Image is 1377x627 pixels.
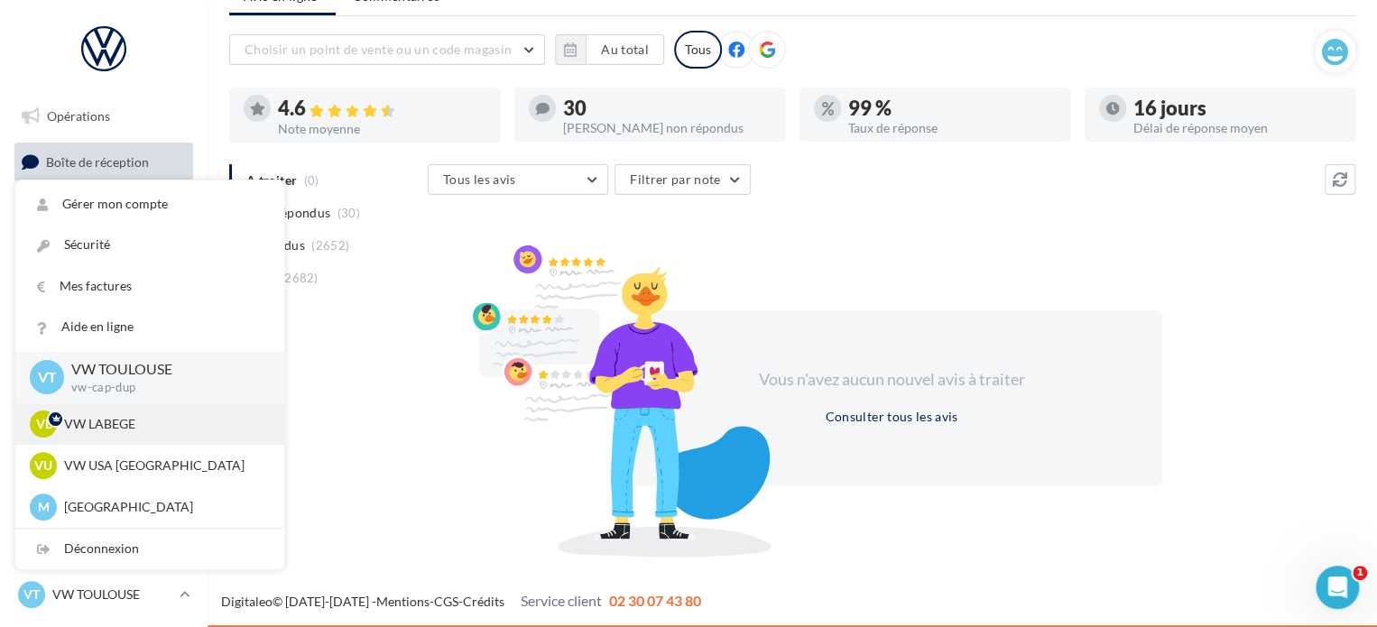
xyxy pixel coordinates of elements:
[1353,566,1367,580] span: 1
[11,189,197,226] a: Visibilité en ligne
[555,34,664,65] button: Au total
[23,586,40,604] span: VT
[221,594,701,609] span: © [DATE]-[DATE] - - -
[563,122,771,134] div: [PERSON_NAME] non répondus
[11,368,197,406] a: Calendrier
[15,307,284,347] a: Aide en ligne
[609,592,701,609] span: 02 30 07 43 80
[11,279,197,317] a: Contacts
[11,413,197,466] a: PLV et print personnalisable
[311,238,349,253] span: (2652)
[848,98,1056,118] div: 99 %
[14,577,193,612] a: VT VW TOULOUSE
[15,266,284,307] a: Mes factures
[38,367,57,388] span: VT
[15,529,284,569] div: Déconnexion
[52,586,172,604] p: VW TOULOUSE
[71,359,255,380] p: VW TOULOUSE
[221,594,273,609] a: Digitaleo
[337,206,360,220] span: (30)
[1133,122,1341,134] div: Délai de réponse moyen
[521,592,602,609] span: Service client
[443,171,516,187] span: Tous les avis
[563,98,771,118] div: 30
[38,498,50,516] span: M
[11,473,197,526] a: Campagnes DataOnDemand
[674,31,722,69] div: Tous
[463,594,504,609] a: Crédits
[278,98,485,119] div: 4.6
[818,406,965,428] button: Consulter tous les avis
[71,380,255,396] p: vw-cap-dup
[586,34,664,65] button: Au total
[736,368,1047,392] div: Vous n'avez aucun nouvel avis à traiter
[615,164,751,195] button: Filtrer par note
[376,594,430,609] a: Mentions
[11,97,197,135] a: Opérations
[11,143,197,181] a: Boîte de réception
[1316,566,1359,609] iframe: Intercom live chat
[848,122,1056,134] div: Taux de réponse
[11,234,197,272] a: Campagnes
[428,164,608,195] button: Tous les avis
[434,594,458,609] a: CGS
[229,34,545,65] button: Choisir un point de vente ou un code magasin
[11,323,197,361] a: Médiathèque
[47,108,110,124] span: Opérations
[1133,98,1341,118] div: 16 jours
[64,456,263,475] p: VW USA [GEOGRAPHIC_DATA]
[246,204,330,222] span: Non répondus
[278,123,485,135] div: Note moyenne
[64,498,263,516] p: [GEOGRAPHIC_DATA]
[64,415,263,433] p: VW LABEGE
[15,184,284,225] a: Gérer mon compte
[281,271,319,285] span: (2682)
[15,225,284,265] a: Sécurité
[34,456,52,475] span: VU
[36,415,51,433] span: VL
[245,41,512,57] span: Choisir un point de vente ou un code magasin
[46,153,149,169] span: Boîte de réception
